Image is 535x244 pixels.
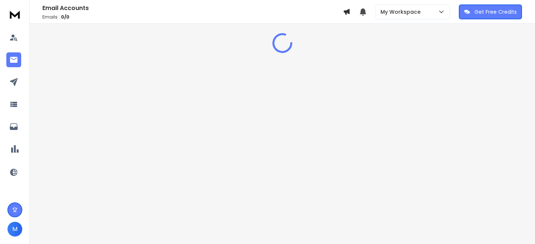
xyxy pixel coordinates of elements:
[7,222,22,237] button: M
[380,8,424,16] p: My Workspace
[7,7,22,21] img: logo
[61,14,69,20] span: 0 / 0
[474,8,517,16] p: Get Free Credits
[42,4,343,13] h1: Email Accounts
[459,4,522,19] button: Get Free Credits
[42,14,343,20] p: Emails :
